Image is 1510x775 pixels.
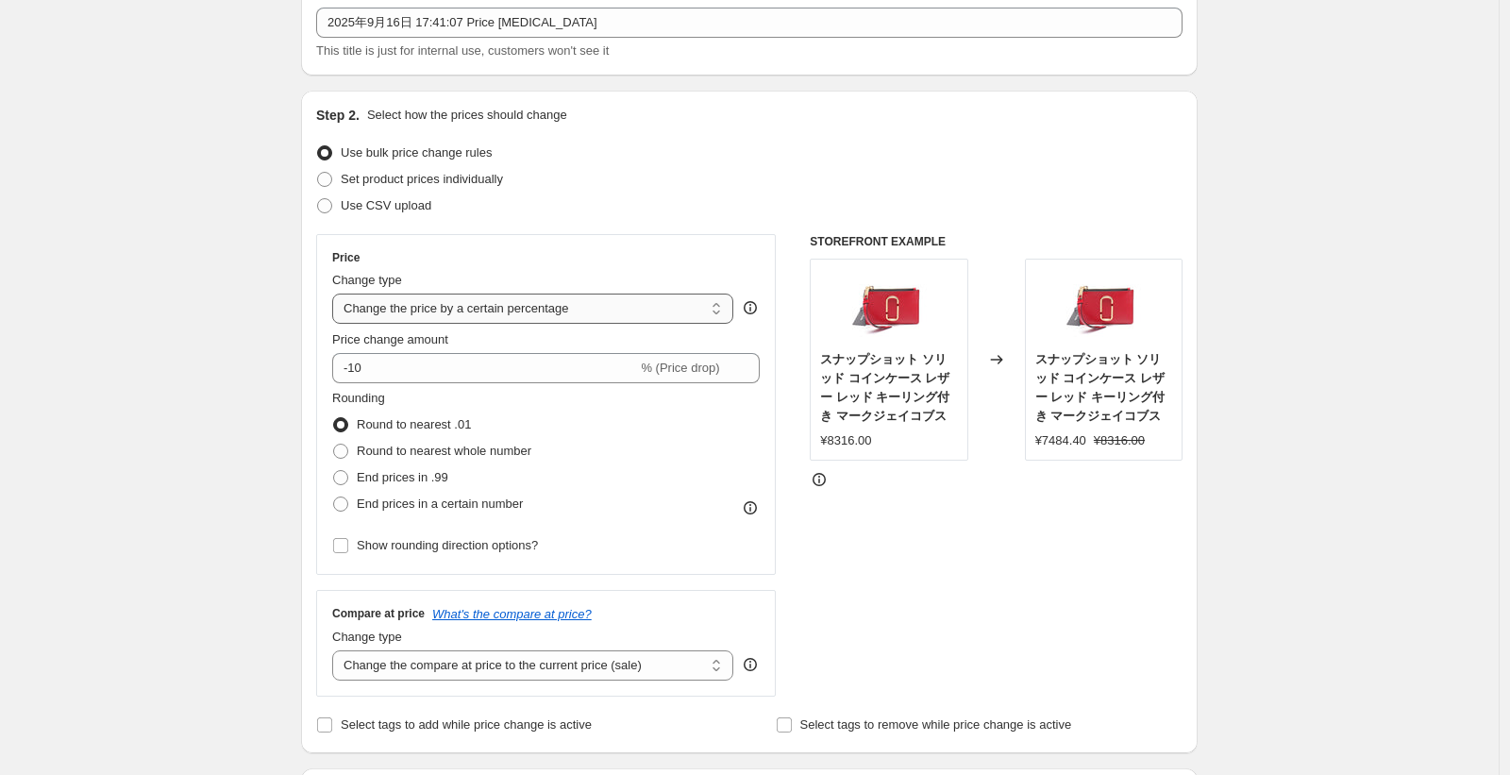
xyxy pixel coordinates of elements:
strike: ¥8316.00 [1094,431,1145,450]
span: Set product prices individually [341,172,503,186]
span: Change type [332,630,402,644]
div: ¥8316.00 [820,431,871,450]
span: Round to nearest .01 [357,417,471,431]
button: What's the compare at price? [432,607,592,621]
img: 876108_original_37943195-caf5-4073-8c4c-090c7f46463e_80x.jpg [851,269,927,345]
div: help [741,655,760,674]
span: スナップショット ソリッド コインケース レザー レッド キーリング付き マークジェイコブス [820,352,949,423]
div: ¥7484.40 [1035,431,1086,450]
input: -15 [332,353,637,383]
span: % (Price drop) [641,361,719,375]
h3: Compare at price [332,606,425,621]
span: Use CSV upload [341,198,431,212]
span: Change type [332,273,402,287]
span: スナップショット ソリッド コインケース レザー レッド キーリング付き マークジェイコブス [1035,352,1165,423]
span: Round to nearest whole number [357,444,531,458]
span: Select tags to remove while price change is active [800,717,1072,732]
span: Show rounding direction options? [357,538,538,552]
span: Price change amount [332,332,448,346]
div: help [741,298,760,317]
span: End prices in .99 [357,470,448,484]
span: This title is just for internal use, customers won't see it [316,43,609,58]
span: End prices in a certain number [357,497,523,511]
h2: Step 2. [316,106,360,125]
p: Select how the prices should change [367,106,567,125]
input: 30% off holiday sale [316,8,1183,38]
h3: Price [332,250,360,265]
img: 876108_original_37943195-caf5-4073-8c4c-090c7f46463e_80x.jpg [1065,269,1141,345]
span: Select tags to add while price change is active [341,717,592,732]
span: Rounding [332,391,385,405]
span: Use bulk price change rules [341,145,492,160]
h6: STOREFRONT EXAMPLE [810,234,1183,249]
